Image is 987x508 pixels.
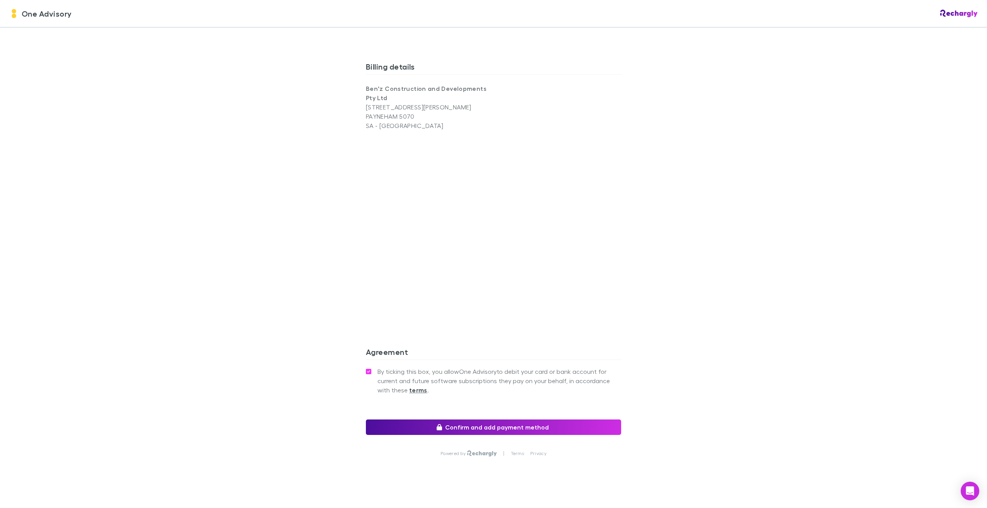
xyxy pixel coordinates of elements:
[503,450,504,457] p: |
[366,112,493,121] p: PAYNEHAM 5070
[364,135,623,312] iframe: Secure address input frame
[511,450,524,457] a: Terms
[9,9,19,18] img: One Advisory's Logo
[22,8,72,19] span: One Advisory
[366,102,493,112] p: [STREET_ADDRESS][PERSON_NAME]
[366,347,621,360] h3: Agreement
[366,121,493,130] p: SA - [GEOGRAPHIC_DATA]
[940,10,978,17] img: Rechargly Logo
[409,386,427,394] strong: terms
[366,419,621,435] button: Confirm and add payment method
[377,367,621,395] span: By ticking this box, you allow One Advisory to debit your card or bank account for current and fu...
[366,84,493,102] p: Ben'z Construction and Developments Pty Ltd
[366,62,621,74] h3: Billing details
[530,450,546,457] a: Privacy
[961,482,979,500] div: Open Intercom Messenger
[441,450,467,457] p: Powered by
[467,450,497,457] img: Rechargly Logo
